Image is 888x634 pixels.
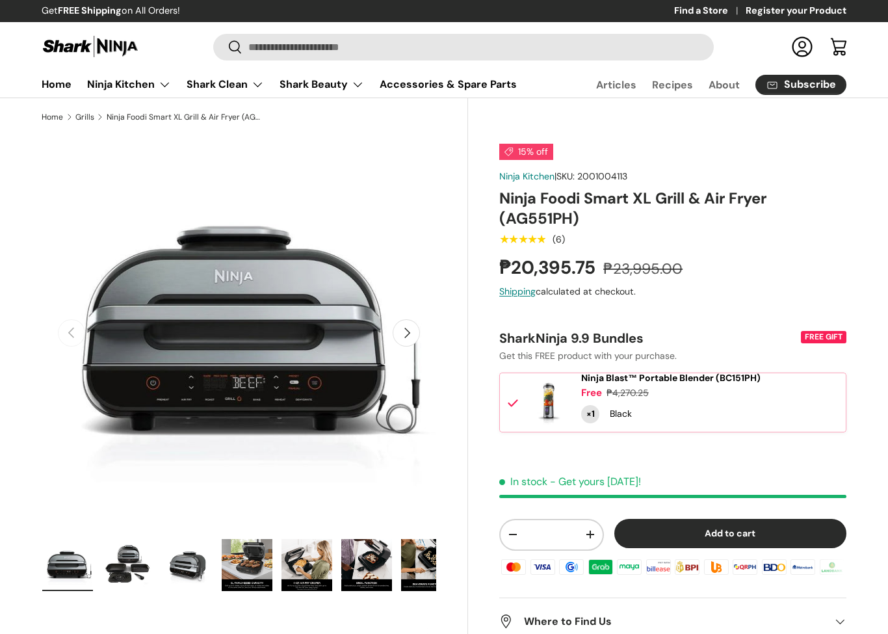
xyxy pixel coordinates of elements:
a: Home [42,113,63,121]
h2: Where to Find Us [499,614,826,629]
img: Shark Ninja Philippines [42,34,139,59]
a: Shipping [499,285,536,297]
div: FREE GIFT [803,331,845,343]
span: Get this FREE product with your purchase. [499,350,677,362]
img: grabpay [586,557,615,577]
a: Ninja Blast™ Portable Blender (BC151PH) [581,373,761,384]
span: SKU: [556,170,575,182]
a: Accessories & Spare Parts [380,72,517,97]
span: | [555,170,627,182]
div: Free [581,386,602,400]
img: master [499,557,528,577]
nav: Primary [42,72,517,98]
a: Recipes [652,72,693,98]
media-gallery: Gallery Viewer [42,136,436,596]
div: ₱4,270.25 [607,386,649,400]
a: Ninja Kitchen [499,170,555,182]
img: Ninja Foodi Smart XL Grill & Air Fryer (AG551PH) [401,539,452,591]
strong: FREE Shipping [58,5,122,16]
img: Ninja Foodi Smart XL Grill & Air Fryer (AG551PH) [341,539,392,591]
img: Ninja Foodi Smart XL Grill & Air Fryer (AG551PH) [222,539,272,591]
div: 5.0 out of 5.0 stars [499,233,545,245]
img: ubp [702,557,731,577]
div: (6) [553,235,565,244]
div: SharkNinja 9.9 Bundles [499,330,798,347]
p: Get on All Orders! [42,4,180,18]
a: Shark Clean [187,72,264,98]
img: bdo [759,557,788,577]
a: Ninja Kitchen [87,72,171,98]
h1: Ninja Foodi Smart XL Grill & Air Fryer (AG551PH) [499,189,846,228]
img: landbank [817,557,846,577]
a: Ninja Foodi Smart XL Grill & Air Fryer (AG551PH) [107,113,263,121]
img: Ninja Foodi Smart XL Grill & Air Fryer (AG551PH) [281,539,332,591]
div: Quantity [581,405,599,423]
a: Shark Beauty [280,72,364,98]
a: Find a Store [674,4,746,18]
p: - Get yours [DATE]! [550,475,641,488]
span: Ninja Blast™ Portable Blender (BC151PH) [581,372,761,384]
span: ★★★★★ [499,233,545,246]
img: gcash [557,557,586,577]
img: billease [644,557,673,577]
img: ninja-foodi-smart-xl-grill-and-air-fryer-left-side-view-shark-ninja-philippines [162,539,213,591]
img: metrobank [789,557,817,577]
a: Articles [596,72,636,98]
img: ninja-foodi-smart-xl-grill-and-air-fryer-full-view-shark-ninja-philippines [42,539,93,591]
a: Grills [75,113,94,121]
summary: Shark Beauty [272,72,372,98]
span: 2001004113 [577,170,627,182]
a: Subscribe [755,75,846,95]
strong: ₱20,395.75 [499,256,599,280]
span: In stock [499,475,547,488]
img: qrph [731,557,759,577]
img: bpi [673,557,701,577]
a: Home [42,72,72,97]
a: Register your Product [746,4,846,18]
span: Subscribe [784,79,836,90]
div: calculated at checkout. [499,285,846,298]
summary: Shark Clean [179,72,272,98]
button: Add to cart [614,519,846,548]
div: Black [610,407,632,421]
nav: Secondary [565,72,846,98]
nav: Breadcrumbs [42,111,468,123]
s: ₱23,995.00 [603,259,683,278]
img: visa [529,557,557,577]
summary: Ninja Kitchen [79,72,179,98]
img: ninja-foodi-smart-xl-grill-and-air-fryer-full-parts-view-shark-ninja-philippines [102,539,153,591]
a: About [709,72,740,98]
span: 15% off [499,144,553,160]
img: maya [615,557,644,577]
